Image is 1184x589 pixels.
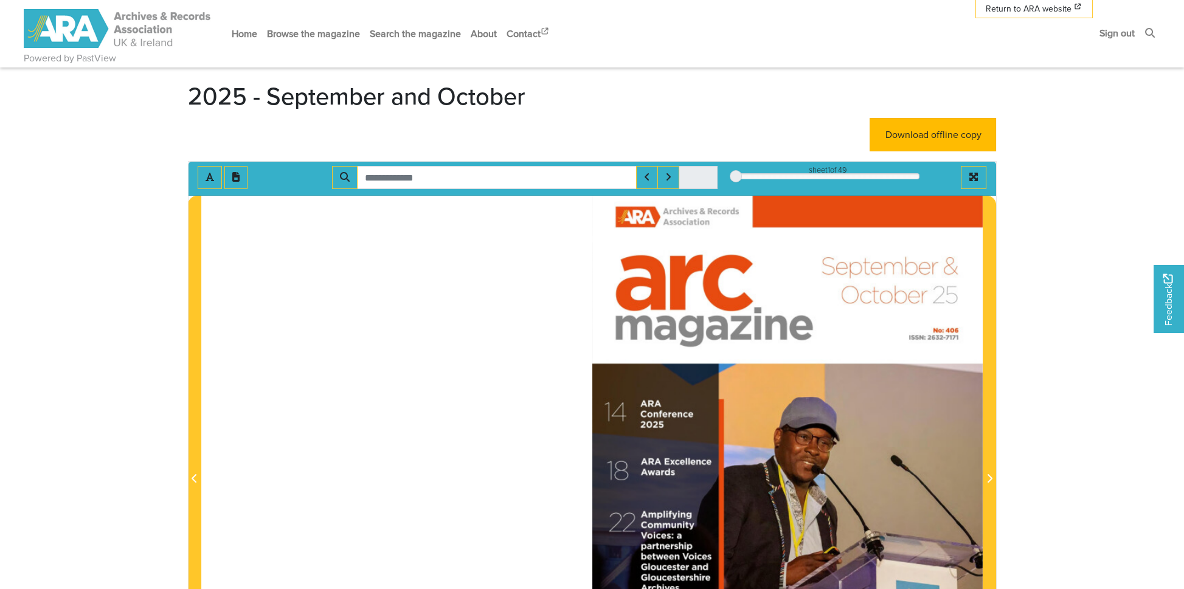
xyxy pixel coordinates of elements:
[24,2,212,55] a: ARA - ARC Magazine | Powered by PastView logo
[332,166,358,189] button: Search
[198,166,222,189] button: Toggle text selection (Alt+T)
[188,81,525,111] h1: 2025 - September and October
[24,51,116,66] a: Powered by PastView
[227,18,262,50] a: Home
[986,2,1071,15] span: Return to ARA website
[1161,274,1175,326] span: Feedback
[961,166,986,189] button: Full screen mode
[357,166,637,189] input: Search for
[736,164,919,176] div: sheet of 49
[466,18,502,50] a: About
[502,18,555,50] a: Contact
[365,18,466,50] a: Search the magazine
[870,118,996,151] a: Download offline copy
[262,18,365,50] a: Browse the magazine
[1095,17,1140,49] a: Sign out
[657,166,679,189] button: Next Match
[1154,265,1184,333] a: Would you like to provide feedback?
[636,166,658,189] button: Previous Match
[828,164,830,176] span: 1
[224,166,248,189] button: Open transcription window
[24,9,212,48] img: ARA - ARC Magazine | Powered by PastView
